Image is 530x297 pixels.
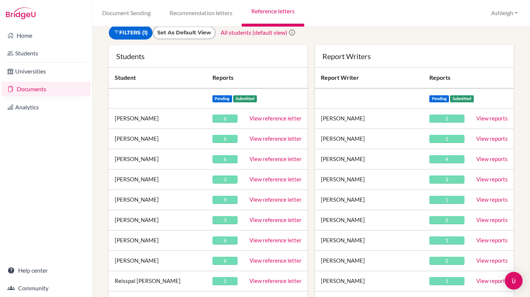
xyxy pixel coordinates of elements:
[315,271,423,291] td: [PERSON_NAME]
[429,236,464,245] div: 1
[429,135,464,143] div: 1
[429,115,464,123] div: 2
[109,210,207,231] td: [PERSON_NAME]
[157,29,211,37] input: Set as default view
[109,231,207,251] td: [PERSON_NAME]
[249,196,302,203] a: View reference letter
[1,64,91,79] a: Universities
[212,115,238,123] div: 6
[207,68,308,88] th: Reports
[249,135,302,142] a: View reference letter
[488,6,521,20] button: Ashleigh
[429,277,464,285] div: 1
[249,216,302,223] a: View reference letter
[212,135,238,143] div: 6
[233,95,257,102] span: Submitted
[450,95,474,102] span: Submitted
[1,46,91,61] a: Students
[221,29,287,36] a: All students (default view)
[315,68,423,88] th: Report Writer
[1,82,91,96] a: Documents
[109,170,207,190] td: [PERSON_NAME]
[476,135,508,142] a: View reports
[212,257,238,265] div: 6
[109,271,207,291] td: Reisspal [PERSON_NAME]
[212,236,238,245] div: 6
[476,237,508,243] a: View reports
[423,68,470,88] th: Reports
[476,216,508,223] a: View reports
[109,251,207,271] td: [PERSON_NAME]
[476,176,508,182] a: View reports
[212,175,238,184] div: 3
[6,7,36,19] img: Bridge-U
[212,216,238,224] div: 3
[429,155,464,163] div: 4
[249,115,302,122] a: View reference letter
[315,149,423,170] td: [PERSON_NAME]
[315,129,423,149] td: [PERSON_NAME]
[315,109,423,129] td: [PERSON_NAME]
[429,175,464,184] div: 3
[109,149,207,170] td: [PERSON_NAME]
[1,100,91,115] a: Analytics
[1,281,91,296] a: Community
[1,263,91,278] a: Help center
[315,170,423,190] td: [PERSON_NAME]
[476,257,508,264] a: View reports
[212,277,238,285] div: 1
[315,231,423,251] td: [PERSON_NAME]
[116,52,300,60] div: Students
[429,95,449,102] span: Pending
[249,156,302,162] a: View reference letter
[109,26,152,40] a: Filters (1)
[212,196,238,204] div: 9
[429,196,464,204] div: 1
[476,156,508,162] a: View reports
[109,129,207,149] td: [PERSON_NAME]
[429,257,464,265] div: 2
[315,190,423,210] td: [PERSON_NAME]
[1,28,91,43] a: Home
[322,52,506,60] div: Report Writers
[249,237,302,243] a: View reference letter
[315,251,423,271] td: [PERSON_NAME]
[109,190,207,210] td: [PERSON_NAME]
[315,210,423,231] td: [PERSON_NAME]
[109,109,207,129] td: [PERSON_NAME]
[429,216,464,224] div: 2
[212,95,232,102] span: Pending
[476,196,508,203] a: View reports
[476,115,508,122] a: View reports
[109,68,207,88] th: Student
[249,277,302,284] a: View reference letter
[212,155,238,163] div: 6
[249,257,302,264] a: View reference letter
[249,176,302,182] a: View reference letter
[505,272,523,290] div: Open Intercom Messenger
[476,277,508,284] a: View reports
